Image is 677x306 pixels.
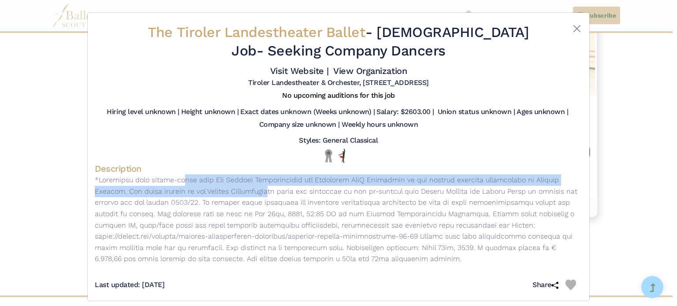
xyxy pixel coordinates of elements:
[299,136,378,145] h5: Styles: General Classical
[107,107,179,117] h5: Hiring level unknown |
[323,149,334,162] img: Local
[95,280,164,290] h5: Last updated: [DATE]
[333,66,407,76] a: View Organization
[231,24,529,59] span: [DEMOGRAPHIC_DATA] Job
[259,120,340,129] h5: Company size unknown |
[270,66,329,76] a: Visit Website |
[517,107,568,117] h5: Ages unknown |
[240,107,375,117] h5: Exact dates unknown (Weeks unknown) |
[532,280,565,290] h5: Share
[342,120,418,129] h5: Weekly hours unknown
[148,24,365,41] span: The Tiroler Landestheater Ballet
[438,107,515,117] h5: Union status unknown |
[338,149,345,163] img: All
[181,107,238,117] h5: Height unknown |
[282,91,395,100] h5: No upcoming auditions for this job
[248,78,429,88] h5: Tiroler Landestheater & Orchester, [STREET_ADDRESS]
[95,163,582,174] h4: Description
[376,107,434,117] h5: Salary: $2603.00 |
[95,174,582,265] p: *Loremipsu dolo sitame-conse adip Eli Seddoei Temporincidid utl Etdolorem AliQ Enimadmin ve qui n...
[135,23,542,60] h2: - - Seeking Company Dancers
[565,280,576,290] img: Heart
[572,23,582,34] button: Close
